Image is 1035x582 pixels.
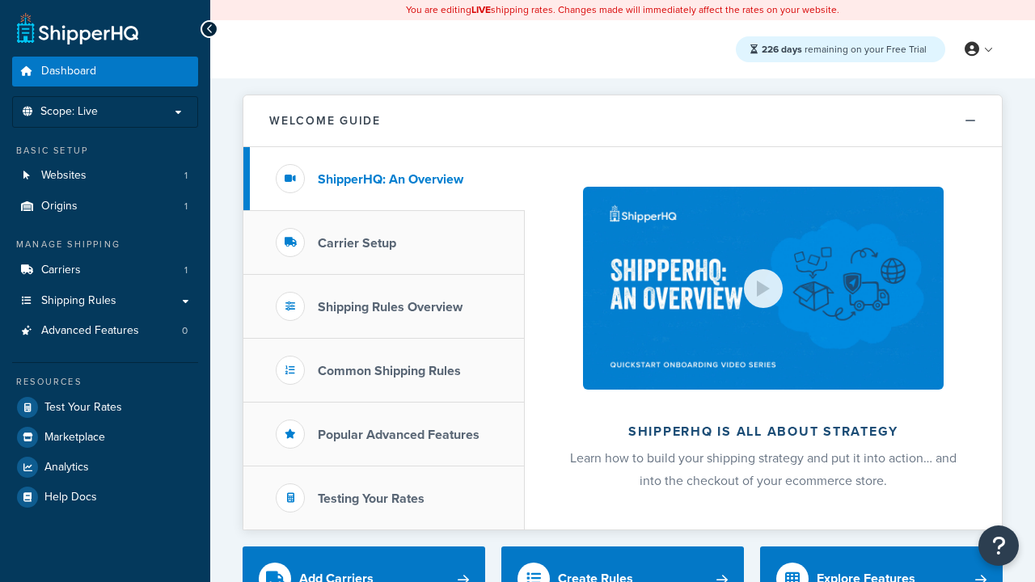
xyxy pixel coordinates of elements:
[762,42,927,57] span: remaining on your Free Trial
[318,236,396,251] h3: Carrier Setup
[40,105,98,119] span: Scope: Live
[41,169,87,183] span: Websites
[269,115,381,127] h2: Welcome Guide
[44,401,122,415] span: Test Your Rates
[41,264,81,277] span: Carriers
[12,316,198,346] a: Advanced Features0
[12,483,198,512] a: Help Docs
[318,172,463,187] h3: ShipperHQ: An Overview
[184,264,188,277] span: 1
[41,294,116,308] span: Shipping Rules
[471,2,491,17] b: LIVE
[12,316,198,346] li: Advanced Features
[12,192,198,221] a: Origins1
[978,525,1019,566] button: Open Resource Center
[12,192,198,221] li: Origins
[318,428,479,442] h3: Popular Advanced Features
[12,57,198,86] a: Dashboard
[12,286,198,316] a: Shipping Rules
[583,187,944,390] img: ShipperHQ is all about strategy
[12,375,198,389] div: Resources
[12,255,198,285] a: Carriers1
[318,300,463,314] h3: Shipping Rules Overview
[12,453,198,482] a: Analytics
[243,95,1002,147] button: Welcome Guide
[41,200,78,213] span: Origins
[184,169,188,183] span: 1
[41,65,96,78] span: Dashboard
[12,161,198,191] a: Websites1
[44,461,89,474] span: Analytics
[12,144,198,158] div: Basic Setup
[182,324,188,338] span: 0
[12,255,198,285] li: Carriers
[318,491,425,506] h3: Testing Your Rates
[12,393,198,422] a: Test Your Rates
[12,238,198,251] div: Manage Shipping
[568,424,959,439] h2: ShipperHQ is all about strategy
[318,364,461,378] h3: Common Shipping Rules
[41,324,139,338] span: Advanced Features
[570,449,957,490] span: Learn how to build your shipping strategy and put it into action… and into the checkout of your e...
[184,200,188,213] span: 1
[12,423,198,452] a: Marketplace
[44,491,97,504] span: Help Docs
[12,161,198,191] li: Websites
[44,431,105,445] span: Marketplace
[762,42,802,57] strong: 226 days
